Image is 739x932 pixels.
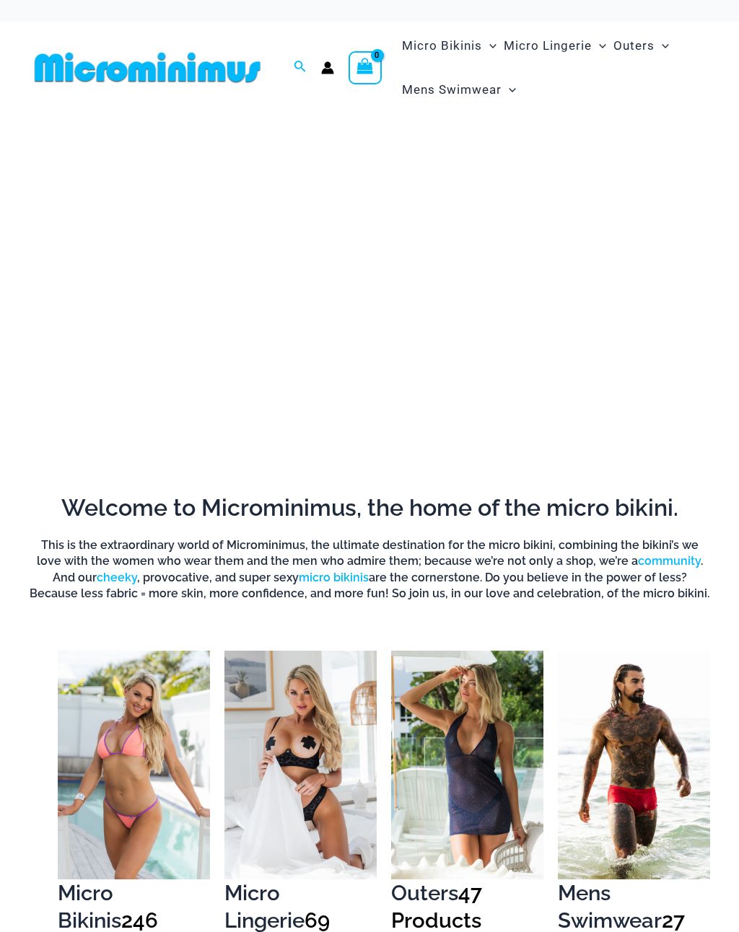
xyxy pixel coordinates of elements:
h2: Welcome to Microminimus, the home of the micro bikini. [29,493,710,523]
span: Micro Bikinis [402,27,482,64]
a: Search icon link [294,58,307,76]
span: Menu Toggle [482,27,497,64]
a: Micro LingerieMenu ToggleMenu Toggle [500,24,610,68]
a: Account icon link [321,61,334,74]
h6: This is the extraordinary world of Microminimus, the ultimate destination for the micro bikini, c... [29,537,710,602]
a: community [638,554,701,568]
img: Micro Bikinis [58,651,210,879]
a: cheeky [97,571,137,584]
a: Mens SwimwearMenu ToggleMenu Toggle [398,68,520,112]
span: Menu Toggle [502,71,516,108]
img: Micro Lingerie [224,651,377,879]
nav: Site Navigation [396,22,710,114]
a: Micro BikinisMenu ToggleMenu Toggle [398,24,500,68]
img: MM SHOP LOGO FLAT [29,51,266,84]
span: Menu Toggle [592,27,606,64]
img: Outers [391,651,543,879]
a: micro bikinis [299,571,369,584]
span: Outers [613,27,655,64]
span: Menu Toggle [655,27,669,64]
a: OutersMenu ToggleMenu Toggle [610,24,673,68]
img: Mens Swimwear [558,651,710,879]
span: Micro Lingerie [504,27,592,64]
a: View Shopping Cart, empty [349,51,382,84]
span: Mens Swimwear [402,71,502,108]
